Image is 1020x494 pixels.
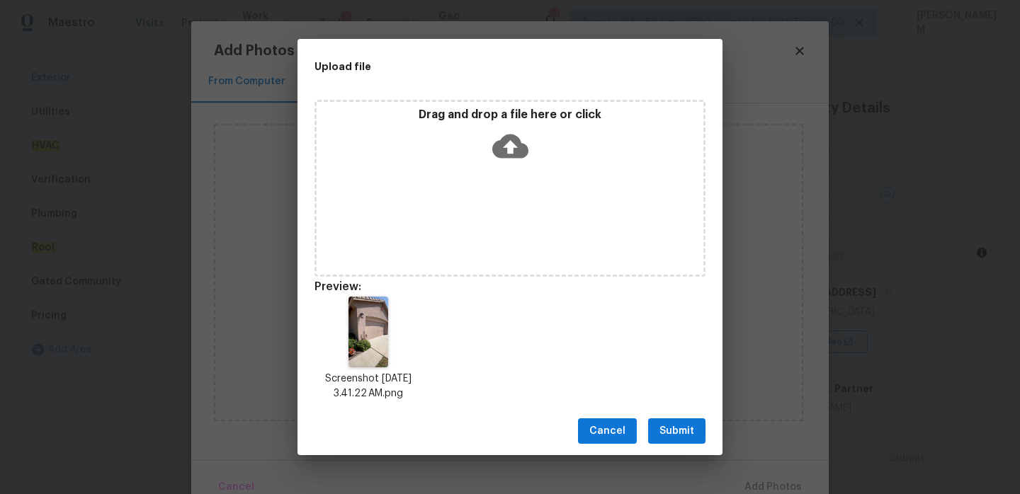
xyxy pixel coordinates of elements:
button: Submit [648,418,705,444]
h2: Upload file [314,59,642,74]
p: Drag and drop a file here or click [317,108,703,122]
span: Submit [659,423,694,440]
img: mbb2UDzfXlLYVIn3j+wwooX9X86zlRIdJnvuAAAAAElFTkSuQmCC [348,297,388,367]
button: Cancel [578,418,637,444]
p: Screenshot [DATE] 3.41.22 AM.png [314,372,422,401]
span: Cancel [589,423,625,440]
